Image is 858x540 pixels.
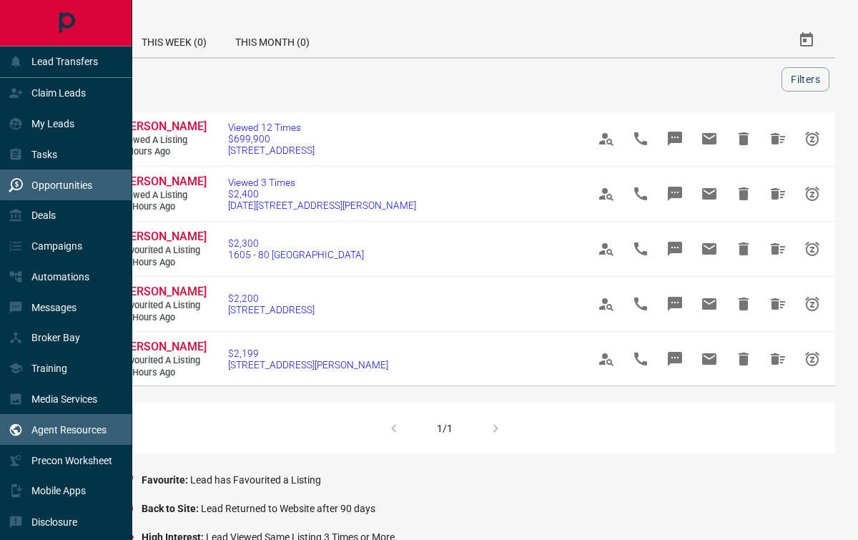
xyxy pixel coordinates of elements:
a: [PERSON_NAME] [120,230,206,245]
span: Lead has Favourited a Listing [190,474,321,486]
span: Message [658,177,692,211]
span: View Profile [589,232,623,266]
span: 19 hours ago [120,367,206,379]
span: Message [658,342,692,376]
span: Call [623,177,658,211]
span: $2,400 [228,188,416,200]
span: 1605 - 80 [GEOGRAPHIC_DATA] [228,249,364,260]
span: [STREET_ADDRESS][PERSON_NAME] [228,359,388,370]
span: Hide All from Lee G [761,122,795,156]
span: Email [692,122,726,156]
span: [PERSON_NAME] [120,175,207,188]
span: Email [692,232,726,266]
span: Email [692,287,726,321]
button: Filters [781,67,829,92]
span: 2 hours ago [120,146,206,158]
span: Snooze [795,342,829,376]
span: View Profile [589,342,623,376]
span: Hide All from Anil Desai [761,232,795,266]
span: Snooze [795,122,829,156]
span: View Profile [589,177,623,211]
span: [STREET_ADDRESS] [228,144,315,156]
span: Call [623,342,658,376]
a: Viewed 3 Times$2,400[DATE][STREET_ADDRESS][PERSON_NAME] [228,177,416,211]
span: [PERSON_NAME] [120,230,207,243]
span: Viewed 12 Times [228,122,315,133]
span: Call [623,122,658,156]
span: Hide [726,177,761,211]
span: Hide All from Anil Desai [761,287,795,321]
a: [PERSON_NAME] [120,285,206,300]
a: [PERSON_NAME] [120,175,206,190]
span: [PERSON_NAME] [120,285,207,298]
span: Message [658,232,692,266]
span: Viewed 3 Times [228,177,416,188]
span: Hide [726,342,761,376]
div: 1/1 [437,423,453,434]
span: Hide All from Rusul Araim [761,177,795,211]
span: 19 hours ago [120,257,206,269]
button: Select Date Range [789,23,824,57]
span: $2,200 [228,293,315,304]
span: 19 hours ago [120,312,206,324]
div: This Week (0) [127,23,221,57]
span: Favourited a Listing [120,300,206,312]
span: [PERSON_NAME] [120,119,207,133]
span: View Profile [589,122,623,156]
span: Back to Site [142,503,201,514]
span: [PERSON_NAME] [120,340,207,353]
a: [PERSON_NAME] [120,340,206,355]
span: Call [623,287,658,321]
span: 10 hours ago [120,201,206,213]
span: Hide [726,122,761,156]
span: $2,300 [228,237,364,249]
span: Hide [726,287,761,321]
a: $2,200[STREET_ADDRESS] [228,293,315,315]
span: Lead Returned to Website after 90 days [201,503,375,514]
div: This Month (0) [221,23,324,57]
span: Email [692,342,726,376]
span: Favourited a Listing [120,355,206,367]
span: [STREET_ADDRESS] [228,304,315,315]
span: Snooze [795,287,829,321]
span: View Profile [589,287,623,321]
span: Favourited a Listing [120,245,206,257]
span: Call [623,232,658,266]
span: Favourite [142,474,190,486]
span: Message [658,287,692,321]
a: $2,3001605 - 80 [GEOGRAPHIC_DATA] [228,237,364,260]
span: Email [692,177,726,211]
span: Hide [726,232,761,266]
span: $699,900 [228,133,315,144]
span: Hide All from Anil Desai [761,342,795,376]
span: [DATE][STREET_ADDRESS][PERSON_NAME] [228,200,416,211]
a: Viewed 12 Times$699,900[STREET_ADDRESS] [228,122,315,156]
span: Snooze [795,232,829,266]
span: $2,199 [228,348,388,359]
span: Message [658,122,692,156]
span: Snooze [795,177,829,211]
span: Viewed a Listing [120,190,206,202]
a: [PERSON_NAME] [120,119,206,134]
span: Viewed a Listing [120,134,206,147]
a: $2,199[STREET_ADDRESS][PERSON_NAME] [228,348,388,370]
